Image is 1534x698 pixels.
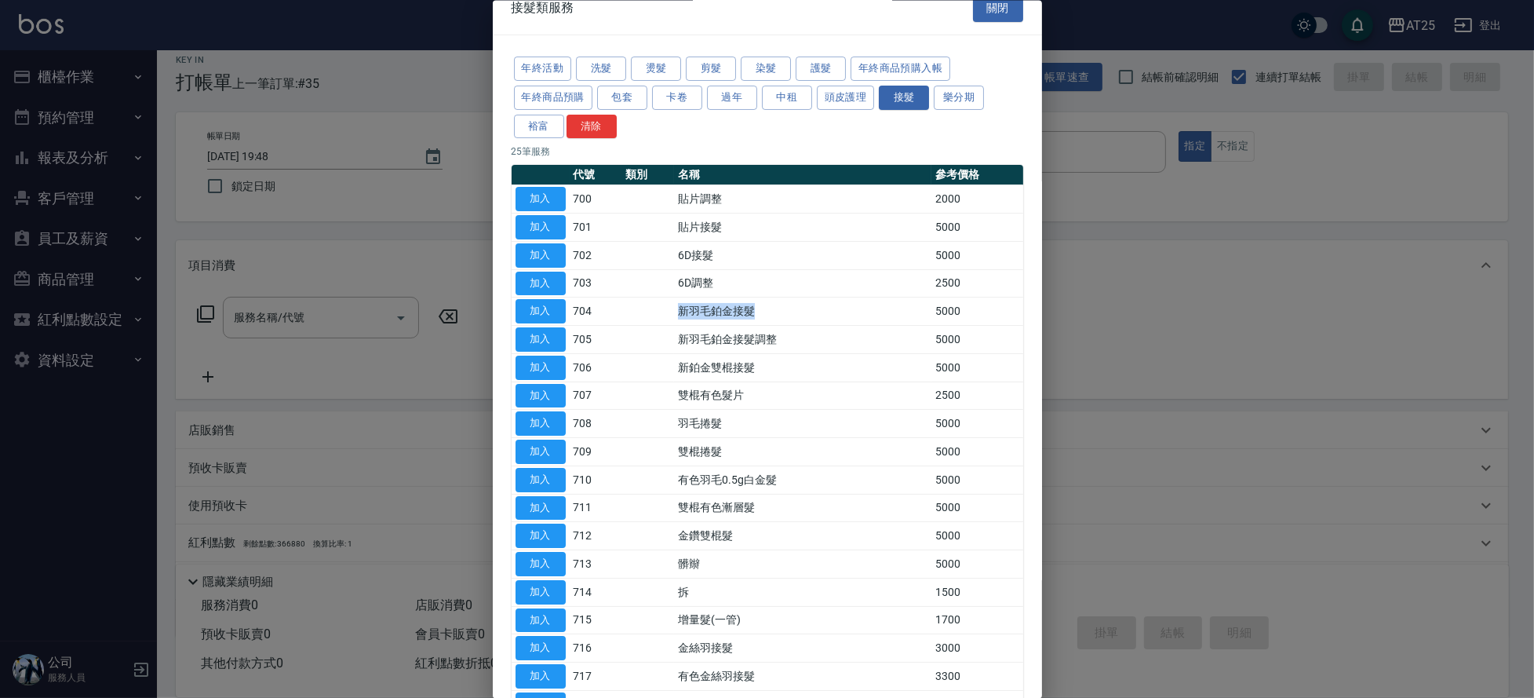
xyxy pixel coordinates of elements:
td: 706 [570,353,622,382]
td: 有色金絲羽接髮 [674,662,931,690]
td: 5000 [931,521,1022,550]
button: 加入 [516,524,566,548]
td: 711 [570,494,622,522]
td: 713 [570,550,622,578]
button: 加入 [516,636,566,660]
button: 加入 [516,579,566,604]
button: 加入 [516,467,566,492]
button: 年終活動 [514,57,572,81]
td: 707 [570,382,622,410]
td: 金鑽雙棍髮 [674,521,931,550]
td: 5000 [931,466,1022,494]
button: 裕富 [514,114,564,138]
td: 3300 [931,662,1022,690]
button: 過年 [707,85,757,109]
td: 2500 [931,382,1022,410]
td: 6D調整 [674,269,931,298]
button: 加入 [516,355,566,379]
td: 701 [570,213,622,241]
td: 2000 [931,185,1022,213]
td: 羽毛捲髮 [674,409,931,437]
button: 加入 [516,608,566,632]
button: 加入 [516,187,566,211]
p: 25 筆服務 [512,144,1023,159]
th: 類別 [621,165,674,185]
td: 5000 [931,325,1022,353]
button: 加入 [516,552,566,576]
button: 加入 [516,299,566,323]
button: 加入 [516,215,566,239]
th: 名稱 [674,165,931,185]
button: 加入 [516,383,566,407]
button: 加入 [516,664,566,689]
button: 護髮 [796,57,846,81]
th: 參考價格 [931,165,1022,185]
td: 有色羽毛0.5g白金髮 [674,466,931,494]
td: 5000 [931,409,1022,437]
button: 加入 [516,327,566,352]
td: 雙棍有色漸層髮 [674,494,931,522]
button: 卡卷 [652,85,702,109]
td: 708 [570,409,622,437]
button: 年終商品預購入帳 [851,57,950,81]
button: 加入 [516,271,566,295]
td: 5000 [931,353,1022,382]
td: 712 [570,521,622,550]
td: 709 [570,437,622,466]
button: 包套 [597,85,647,109]
button: 加入 [516,495,566,520]
button: 燙髮 [631,57,681,81]
button: 加入 [516,243,566,267]
button: 年終商品預購 [514,85,592,109]
button: 清除 [567,114,617,138]
button: 染髮 [741,57,791,81]
button: 剪髮 [686,57,736,81]
td: 增量髮(一管) [674,606,931,634]
td: 5000 [931,297,1022,325]
td: 703 [570,269,622,298]
td: 貼片接髮 [674,213,931,241]
td: 717 [570,662,622,690]
td: 1700 [931,606,1022,634]
td: 5000 [931,550,1022,578]
button: 加入 [516,440,566,464]
td: 714 [570,578,622,606]
td: 5000 [931,213,1022,241]
button: 頭皮護理 [817,85,875,109]
td: 702 [570,241,622,269]
td: 金絲羽接髮 [674,634,931,662]
td: 716 [570,634,622,662]
td: 新羽毛鉑金接髮 [674,297,931,325]
button: 加入 [516,411,566,436]
button: 洗髮 [576,57,626,81]
th: 代號 [570,165,622,185]
td: 髒辮 [674,550,931,578]
button: 接髮 [879,85,929,109]
td: 拆 [674,578,931,606]
td: 704 [570,297,622,325]
td: 715 [570,606,622,634]
td: 3000 [931,634,1022,662]
td: 700 [570,185,622,213]
button: 樂分期 [934,85,984,109]
td: 5000 [931,437,1022,466]
td: 新羽毛鉑金接髮調整 [674,325,931,353]
td: 新鉑金雙棍接髮 [674,353,931,382]
td: 6D接髮 [674,241,931,269]
td: 2500 [931,269,1022,298]
td: 5000 [931,241,1022,269]
td: 貼片調整 [674,185,931,213]
td: 雙棍有色髮片 [674,382,931,410]
td: 5000 [931,494,1022,522]
td: 705 [570,325,622,353]
td: 雙棍捲髮 [674,437,931,466]
td: 1500 [931,578,1022,606]
button: 中租 [762,85,812,109]
td: 710 [570,466,622,494]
